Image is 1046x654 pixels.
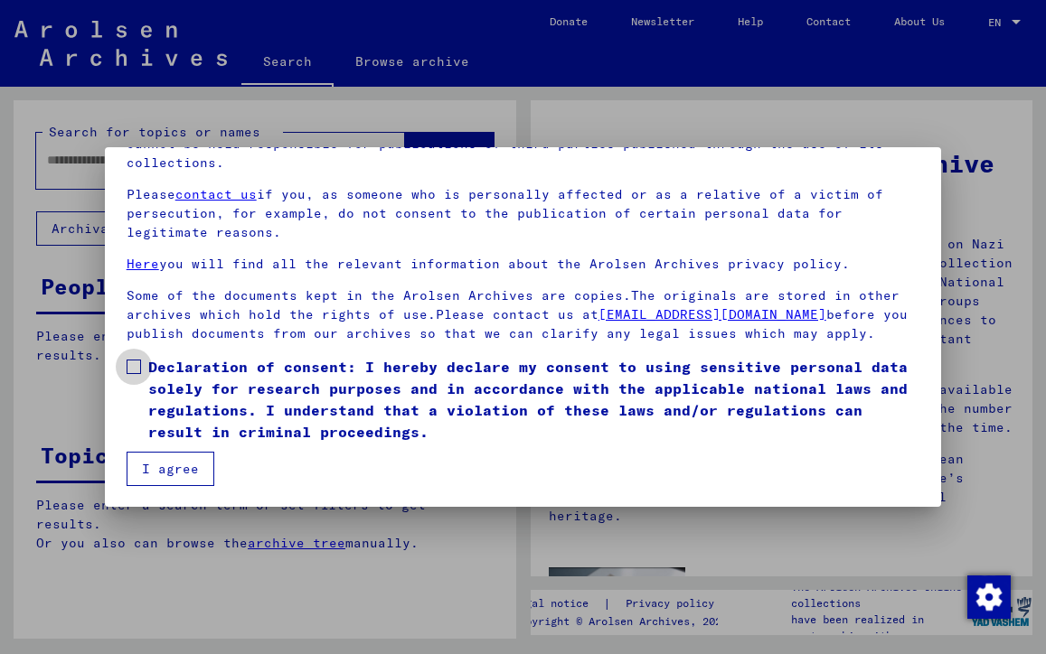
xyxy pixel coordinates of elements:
[127,286,920,343] p: Some of the documents kept in the Arolsen Archives are copies.The originals are stored in other a...
[967,575,1011,619] img: Change consent
[598,306,826,322] a: [EMAIL_ADDRESS][DOMAIN_NAME]
[127,256,159,272] a: Here
[175,186,257,202] a: contact us
[148,356,920,443] span: Declaration of consent: I hereby declare my consent to using sensitive personal data solely for r...
[127,185,920,242] p: Please if you, as someone who is personally affected or as a relative of a victim of persecution,...
[127,255,920,274] p: you will find all the relevant information about the Arolsen Archives privacy policy.
[127,452,214,486] button: I agree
